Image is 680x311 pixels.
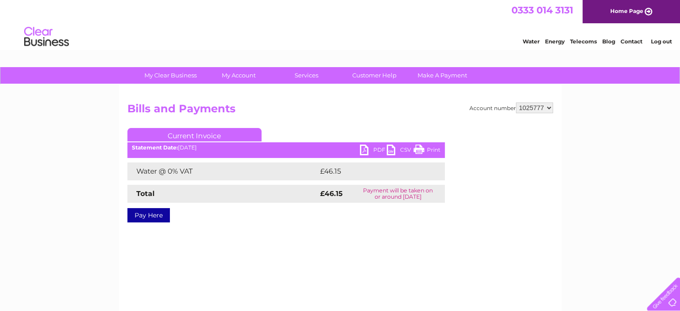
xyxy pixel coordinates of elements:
[127,162,318,180] td: Water @ 0% VAT
[127,145,445,151] div: [DATE]
[129,5,552,43] div: Clear Business is a trading name of Verastar Limited (registered in [GEOGRAPHIC_DATA] No. 3667643...
[387,145,414,158] a: CSV
[136,189,155,198] strong: Total
[405,67,479,84] a: Make A Payment
[134,67,207,84] a: My Clear Business
[202,67,275,84] a: My Account
[511,4,573,16] a: 0333 014 3131
[24,23,69,51] img: logo.png
[570,38,597,45] a: Telecoms
[270,67,343,84] a: Services
[523,38,540,45] a: Water
[351,185,445,203] td: Payment will be taken on or around [DATE]
[318,162,426,180] td: £46.15
[127,128,262,141] a: Current Invoice
[602,38,615,45] a: Blog
[338,67,411,84] a: Customer Help
[360,145,387,158] a: PDF
[621,38,642,45] a: Contact
[650,38,672,45] a: Log out
[127,208,170,222] a: Pay Here
[414,145,440,158] a: Print
[320,189,342,198] strong: £46.15
[469,102,553,113] div: Account number
[127,102,553,119] h2: Bills and Payments
[545,38,565,45] a: Energy
[132,144,178,151] b: Statement Date:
